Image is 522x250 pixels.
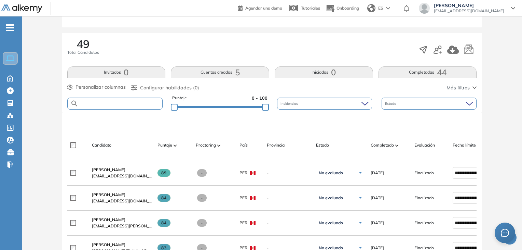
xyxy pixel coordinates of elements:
[434,3,504,8] span: [PERSON_NAME]
[77,38,90,49] span: 49
[197,169,207,177] span: -
[250,246,256,250] img: PER
[157,142,172,148] span: Puntaje
[92,167,125,172] span: [PERSON_NAME]
[358,246,362,250] img: Ícono de flecha
[92,242,152,248] a: [PERSON_NAME]
[267,142,285,148] span: Provincia
[252,95,267,101] span: 0 - 100
[319,195,343,201] span: No evaluado
[92,198,152,204] span: [EMAIL_ADDRESS][DOMAIN_NAME]
[92,192,125,197] span: [PERSON_NAME]
[239,195,247,201] span: PER
[414,195,434,201] span: Finalizado
[316,142,329,148] span: Estado
[239,220,247,226] span: PER
[367,4,375,12] img: world
[453,142,476,148] span: Fecha límite
[157,169,171,177] span: 89
[358,171,362,175] img: Ícono de flecha
[75,84,126,91] span: Personalizar columnas
[319,220,343,226] span: No evaluado
[92,173,152,179] span: [EMAIL_ADDRESS][DOMAIN_NAME]
[447,84,470,91] span: Más filtros
[92,142,111,148] span: Candidato
[239,170,247,176] span: PER
[196,142,216,148] span: Proctoring
[92,192,152,198] a: [PERSON_NAME]
[140,84,199,91] span: Configurar habilidades (0)
[92,167,152,173] a: [PERSON_NAME]
[131,84,199,91] button: Configurar habilidades (0)
[197,194,207,202] span: -
[382,98,477,110] div: Estado
[358,221,362,225] img: Ícono de flecha
[319,170,343,176] span: No evaluado
[447,84,477,91] button: Más filtros
[197,219,207,227] span: -
[434,8,504,14] span: [EMAIL_ADDRESS][DOMAIN_NAME]
[92,217,152,223] a: [PERSON_NAME]
[250,171,256,175] img: PER
[275,66,373,78] button: Iniciadas0
[280,101,299,106] span: Incidencias
[250,221,256,225] img: PER
[6,27,14,28] i: -
[250,196,256,200] img: PER
[92,217,125,222] span: [PERSON_NAME]
[371,142,394,148] span: Completado
[67,84,126,91] button: Personalizar columnas
[267,195,311,201] span: -
[379,66,477,78] button: Completadas44
[378,5,383,11] span: ES
[301,5,320,11] span: Tutoriales
[92,242,125,247] span: [PERSON_NAME]
[67,66,166,78] button: Invitados0
[277,98,372,110] div: Incidencias
[267,220,311,226] span: -
[217,145,221,147] img: [missing "en.ARROW_ALT" translation]
[172,95,187,101] span: Puntaje
[501,229,509,237] span: message
[92,223,152,229] span: [EMAIL_ADDRESS][PERSON_NAME][DOMAIN_NAME]
[385,101,398,106] span: Estado
[371,170,384,176] span: [DATE]
[358,196,362,200] img: Ícono de flecha
[174,145,177,147] img: [missing "en.ARROW_ALT" translation]
[238,3,282,12] a: Agendar una demo
[371,195,384,201] span: [DATE]
[70,99,79,108] img: SEARCH_ALT
[157,194,171,202] span: 84
[245,5,282,11] span: Agendar una demo
[386,7,390,10] img: arrow
[1,4,42,13] img: Logo
[239,142,248,148] span: País
[326,1,359,16] button: Onboarding
[371,220,384,226] span: [DATE]
[414,220,434,226] span: Finalizado
[414,142,435,148] span: Evaluación
[395,145,399,147] img: [missing "en.ARROW_ALT" translation]
[414,170,434,176] span: Finalizado
[267,170,311,176] span: -
[67,49,99,55] span: Total Candidatos
[157,219,171,227] span: 84
[336,5,359,11] span: Onboarding
[171,66,269,78] button: Cuentas creadas5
